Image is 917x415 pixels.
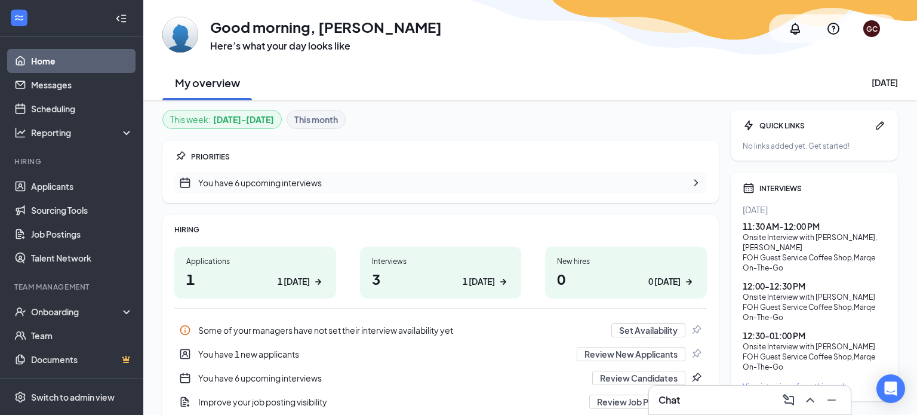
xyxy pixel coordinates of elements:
button: ComposeMessage [779,391,798,410]
div: Onsite Interview with [PERSON_NAME], [PERSON_NAME] [743,232,886,253]
div: PRIORITIES [191,152,707,162]
svg: ChevronRight [690,177,702,189]
a: Home [31,49,133,73]
div: 12:00 - 12:30 PM [743,280,886,292]
div: Onboarding [31,306,123,318]
div: You have 6 upcoming interviews [198,177,683,189]
a: Sourcing Tools [31,198,133,222]
div: Hiring [14,156,131,167]
button: ChevronUp [801,391,820,410]
div: Switch to admin view [31,391,115,403]
div: 11:30 AM - 12:00 PM [743,220,886,232]
div: FOH Guest Service Coffee Shop , Marqe On-The-Go [743,352,886,372]
button: Review Candidates [592,371,685,385]
svg: Pen [874,119,886,131]
a: CalendarNewYou have 6 upcoming interviewsChevronRight [174,172,707,193]
div: Onsite Interview with [PERSON_NAME] [743,292,886,302]
button: Set Availability [611,323,685,337]
a: Scheduling [31,97,133,121]
a: Messages [31,73,133,97]
button: Review Job Postings [589,395,685,409]
div: No links added yet. Get started! [743,141,886,151]
svg: Notifications [788,21,802,36]
svg: UserCheck [14,306,26,318]
svg: ArrowRight [497,276,509,288]
svg: Pin [690,324,702,336]
svg: DocumentAdd [179,396,191,408]
h1: Good morning, [PERSON_NAME] [210,17,442,37]
div: New hires [557,256,695,266]
div: HIRING [174,225,707,235]
div: 1 [DATE] [278,275,310,288]
div: 1 [DATE] [463,275,495,288]
svg: Pin [690,372,702,384]
div: [DATE] [872,76,898,88]
div: Applications [186,256,324,266]
div: You have 1 new applicants [174,342,707,366]
div: INTERVIEWS [759,183,886,193]
div: Interviews [372,256,510,266]
div: 0 [DATE] [648,275,681,288]
a: Interviews31 [DATE]ArrowRight [360,247,522,299]
a: SurveysCrown [31,371,133,395]
button: Minimize [822,391,841,410]
div: GC [866,24,878,34]
div: Team Management [14,282,131,292]
svg: QuestionInfo [826,21,841,36]
div: [DATE] [743,204,886,216]
div: You have 6 upcoming interviews [198,372,585,384]
a: UserEntityYou have 1 new applicantsReview New ApplicantsPin [174,342,707,366]
div: Onsite Interview with [PERSON_NAME] [743,342,886,352]
b: [DATE] - [DATE] [213,113,274,126]
h1: 0 [557,269,695,289]
h1: 1 [186,269,324,289]
div: Reporting [31,127,134,139]
div: Improve your job posting visibility [198,396,582,408]
a: View interviews from this week [743,382,886,392]
div: Some of your managers have not set their interview availability yet [198,324,604,336]
svg: Calendar [743,182,755,194]
img: Garland Calvert [162,17,198,53]
svg: CalendarNew [179,372,191,384]
svg: Collapse [115,13,127,24]
div: FOH Guest Service Coffee Shop , Marqe On-The-Go [743,302,886,322]
h3: Chat [658,394,680,407]
a: New hires00 [DATE]ArrowRight [545,247,707,299]
a: Talent Network [31,246,133,270]
svg: ComposeMessage [781,393,796,407]
svg: WorkstreamLogo [13,12,25,24]
h3: Here’s what your day looks like [210,39,442,53]
a: InfoSome of your managers have not set their interview availability yetSet AvailabilityPin [174,318,707,342]
div: You have 1 new applicants [198,348,570,360]
svg: CalendarNew [179,177,191,189]
b: This month [294,113,338,126]
svg: ArrowRight [312,276,324,288]
div: 12:30 - 01:00 PM [743,330,886,342]
a: Job Postings [31,222,133,246]
svg: Bolt [743,119,755,131]
a: Team [31,324,133,348]
svg: Pin [690,348,702,360]
div: This week : [170,113,274,126]
div: Some of your managers have not set their interview availability yet [174,318,707,342]
svg: Analysis [14,127,26,139]
div: Open Intercom Messenger [876,374,905,403]
svg: Minimize [824,393,839,407]
div: FOH Guest Service Coffee Shop , Marqe On-The-Go [743,253,886,273]
svg: Info [179,324,191,336]
a: DocumentsCrown [31,348,133,371]
button: Review New Applicants [577,347,685,361]
svg: ChevronUp [803,393,817,407]
a: DocumentAddImprove your job posting visibilityReview Job PostingsPin [174,390,707,414]
div: You have 6 upcoming interviews [174,366,707,390]
svg: Pin [174,150,186,162]
a: CalendarNewYou have 6 upcoming interviewsReview CandidatesPin [174,366,707,390]
h2: My overview [175,75,240,90]
a: Applicants [31,174,133,198]
svg: Settings [14,391,26,403]
div: You have 6 upcoming interviews [174,172,707,193]
div: Improve your job posting visibility [174,390,707,414]
svg: ArrowRight [683,276,695,288]
h1: 3 [372,269,510,289]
